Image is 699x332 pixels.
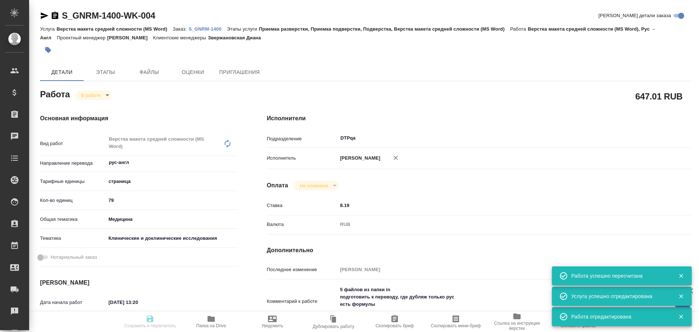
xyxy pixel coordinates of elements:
button: В работе [79,92,103,98]
p: [PERSON_NAME] [107,35,153,40]
span: Уведомить [261,323,283,328]
p: Проектный менеджер [57,35,107,40]
div: Клинические и доклинические исследования [106,232,238,245]
p: Дата начала работ [40,299,106,306]
div: страница [106,175,238,188]
button: Не оплачена [297,183,330,189]
p: Последнее изменение [267,266,337,273]
p: Тематика [40,235,106,242]
div: Работа успешно пересчитана [571,272,667,280]
p: Этапы услуги [227,26,259,32]
p: Услуга [40,26,56,32]
p: Клиентские менеджеры [153,35,208,40]
p: Заказ: [173,26,188,32]
button: Закрыть [674,293,688,300]
span: Этапы [88,68,123,77]
button: Уведомить [242,312,303,332]
input: ✎ Введи что-нибудь [106,195,238,206]
input: Пустое поле [337,264,656,275]
button: Закрыть [674,273,688,279]
span: Дублировать работу [313,324,354,329]
h4: [PERSON_NAME] [40,278,238,287]
p: [PERSON_NAME] [337,155,380,162]
button: Скопировать ссылку для ЯМессенджера [40,11,49,20]
span: Папка на Drive [196,323,226,328]
h4: Дополнительно [267,246,691,255]
span: Нотариальный заказ [51,254,97,261]
button: Дублировать работу [303,312,364,332]
button: Удалить исполнителя [388,150,404,166]
button: Ссылка на инструкции верстки [486,312,548,332]
input: ✎ Введи что-нибудь [106,297,170,308]
div: Услуга успешно отредактирована [571,293,667,300]
p: Общая тематика [40,216,106,223]
p: Подразделение [267,135,337,142]
span: Скопировать мини-бриф [431,323,481,328]
p: Кол-во единиц [40,197,106,204]
span: Приглашения [219,68,260,77]
button: Закрыть [674,313,688,320]
p: Вид работ [40,140,106,147]
div: Работа отредактирована [571,313,667,320]
div: Медицина [106,213,238,226]
div: RUB [337,218,656,231]
a: S_GNRM-1400-WK-004 [62,11,155,20]
p: Тарифные единицы [40,178,106,185]
button: Сохранить и пересчитать [119,312,181,332]
h2: Работа [40,87,70,100]
a: S_GNRM-1400 [189,26,227,32]
span: Оценки [175,68,210,77]
input: ✎ Введи что-нибудь [337,200,656,211]
textarea: 5 файлов из папки in подготовить к переводу, где дубляж только рус есть формулы [337,284,656,318]
button: Open [652,137,653,139]
div: В работе [75,90,112,100]
p: Звержановская Диана [208,35,266,40]
div: В работе [294,181,339,191]
h4: Основная информация [40,114,238,123]
span: Ссылка на инструкции верстки [491,321,543,331]
button: Обновить файлы [548,312,609,332]
button: Скопировать ссылку [51,11,59,20]
button: Папка на Drive [181,312,242,332]
p: Направление перевода [40,160,106,167]
p: Валюта [267,221,337,228]
span: Детали [44,68,79,77]
p: Комментарий к работе [267,298,337,305]
p: Верстка макета средней сложности (MS Word) [56,26,173,32]
button: Скопировать мини-бриф [425,312,486,332]
p: Работа [510,26,528,32]
p: Приемка разверстки, Приемка подверстки, Подверстка, Верстка макета средней сложности (MS Word) [259,26,510,32]
button: Скопировать бриф [364,312,425,332]
span: Файлы [132,68,167,77]
span: [PERSON_NAME] детали заказа [599,12,671,19]
p: S_GNRM-1400 [189,26,227,32]
p: Исполнитель [267,155,337,162]
p: Ставка [267,202,337,209]
button: Open [234,162,235,163]
h4: Оплата [267,181,288,190]
h4: Исполнители [267,114,691,123]
span: Сохранить и пересчитать [124,323,176,328]
h2: 647.01 RUB [635,90,683,102]
span: Скопировать бриф [375,323,414,328]
button: Добавить тэг [40,42,56,58]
